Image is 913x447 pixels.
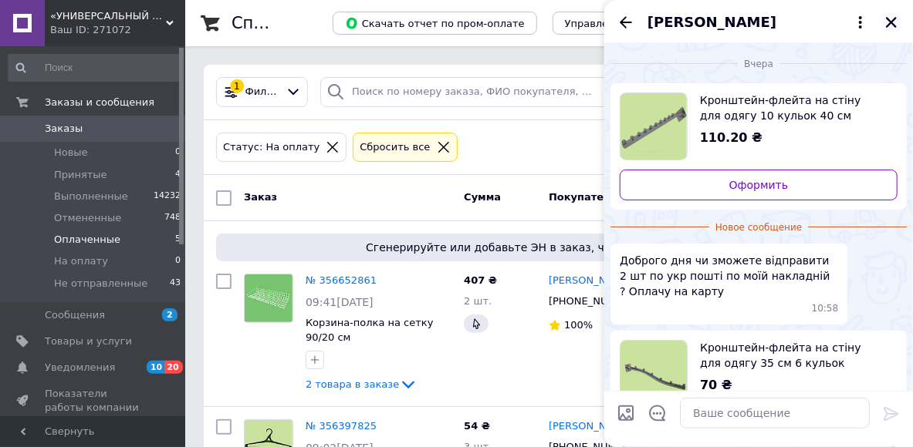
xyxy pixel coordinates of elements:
span: Кронштейн-флейта на стіну для одягу 35 см 6 кульок [700,340,885,371]
img: 715021241_w640_h640_kronshtejn-flejta-na-stenu.jpg [621,93,687,160]
span: Доброго дня чи зможете відправити 2 шт по укр пошті по моїй накладній ? Оплачу на карту [620,253,838,299]
a: Посмотреть товар [620,340,898,408]
span: Товары и услуги [45,334,132,348]
span: 20 [164,361,182,374]
button: [PERSON_NAME] [648,12,870,32]
button: Назад [617,13,635,32]
span: 748 [164,211,181,225]
span: 5 [175,233,181,247]
span: Не отправленные [54,277,147,291]
input: Поиск по номеру заказа, ФИО покупателя, номеру телефона, Email, номеру накладной [320,77,610,107]
a: Посмотреть товар [620,92,898,160]
span: Сгенерируйте или добавьте ЭН в заказ, чтобы получить оплату [222,240,876,255]
h1: Список заказов [232,14,364,32]
div: Статус: На оплату [220,139,323,156]
span: Заказы [45,122,83,136]
span: Заказ [244,191,277,203]
span: Вчера [738,58,779,71]
span: Покупатель [549,191,617,203]
span: Фильтры [245,85,279,99]
div: 11.08.2025 [610,55,907,71]
span: 43 [170,277,181,291]
img: Фото товару [245,274,292,322]
a: 2 товара в заказе [306,378,418,390]
a: Фото товару [244,274,293,323]
span: Уведомления [45,361,115,375]
span: Сумма [464,191,501,203]
button: Открыть шаблоны ответов [648,403,668,423]
span: Оплаченные [54,233,120,247]
img: 704811939_w640_h640_kronshtejn-flejta-na-stenu.jpg [621,341,687,407]
a: № 356652861 [306,274,377,286]
div: Сбросить все [357,139,433,156]
span: 4 [175,168,181,182]
span: Управление статусами [565,18,686,29]
span: Скачать отчет по пром-оплате [345,16,525,30]
button: Скачать отчет по пром-оплате [333,12,537,35]
a: Корзина-полка на сетку 90/20 см [306,317,434,343]
span: 2 [162,308,178,321]
span: Принятые [54,168,107,182]
span: 2 шт. [464,295,492,307]
span: 09:41[DATE] [306,296,374,308]
span: Заказы и сообщения [45,96,154,109]
span: Отмененные [54,211,121,225]
span: Сообщения [45,308,105,322]
span: Показатели работы компании [45,387,143,415]
a: № 356397825 [306,420,377,432]
span: 54 ₴ [464,420,490,432]
span: Кронштейн-флейта на стіну для одягу 10 кульок 40 см [700,92,885,123]
a: [PERSON_NAME] [549,419,632,434]
span: [PHONE_NUMBER] [549,295,641,307]
button: Закрыть [882,13,901,32]
div: Ваш ID: 271072 [50,23,185,37]
span: 10 [147,361,164,374]
span: Выполненные [54,190,128,203]
span: [PERSON_NAME] [648,12,776,32]
span: 407 ₴ [464,274,497,286]
span: 0 [175,254,181,268]
input: Поиск [8,54,182,82]
span: Новое сообщение [709,221,808,234]
span: 14232 [154,190,181,203]
span: 70 ₴ [700,378,732,392]
span: На оплату [54,254,108,268]
button: Управление статусами [553,12,698,35]
a: [PERSON_NAME] [549,274,632,288]
div: 1 [230,79,244,93]
span: «УНИВЕРСАЛЬНЫЙ БАЗАР» [50,9,166,23]
span: Новые [54,146,88,160]
span: 110.20 ₴ [700,130,763,145]
span: 10:58 11.08.2025 [812,302,839,315]
span: 2 товара в заказе [306,378,399,390]
span: 100% [564,319,593,331]
span: 0 [175,146,181,160]
a: Оформить [620,170,898,200]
